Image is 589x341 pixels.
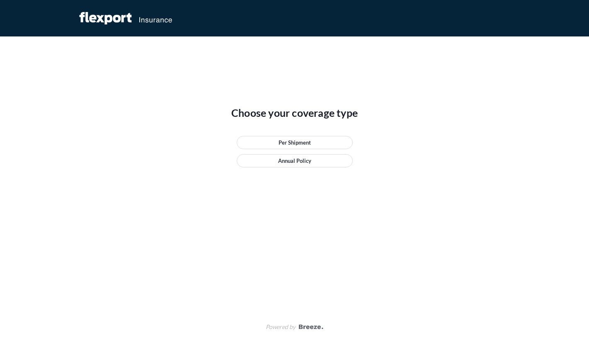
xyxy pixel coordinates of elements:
[279,138,311,147] p: Per Shipment
[237,136,353,149] a: Per Shipment
[231,106,358,119] span: Choose your coverage type
[266,323,296,331] span: Powered by
[278,157,311,165] p: Annual Policy
[237,154,353,167] a: Annual Policy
